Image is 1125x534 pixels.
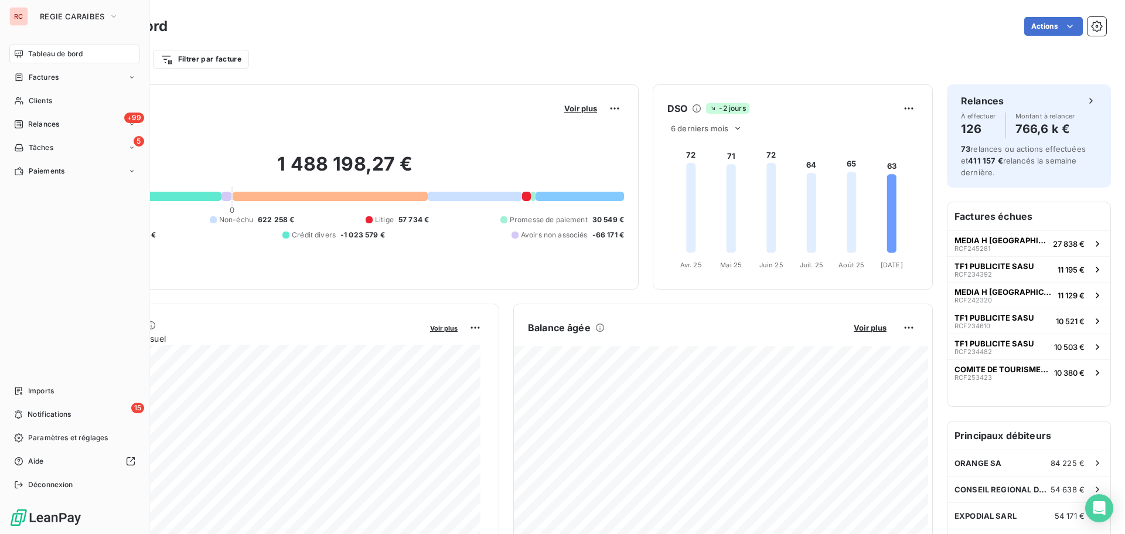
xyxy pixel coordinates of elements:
[9,508,82,527] img: Logo LeanPay
[850,322,890,333] button: Voir plus
[521,230,588,240] span: Avoirs non associés
[1051,458,1085,468] span: 84 225 €
[961,144,1086,177] span: relances ou actions effectuées et relancés la semaine dernière.
[954,297,992,304] span: RCF242320
[1054,342,1085,352] span: 10 503 €
[29,166,64,176] span: Paiements
[1056,317,1085,326] span: 10 521 €
[947,256,1110,282] button: TF1 PUBLICITE SASURCF23439211 195 €
[954,339,1034,348] span: TF1 PUBLICITE SASU
[680,261,702,269] tspan: Avr. 25
[954,348,992,355] span: RCF234482
[968,156,1003,165] span: 411 157 €
[528,321,591,335] h6: Balance âgée
[29,96,52,106] span: Clients
[131,403,144,413] span: 15
[153,50,249,69] button: Filtrer par facture
[561,103,601,114] button: Voir plus
[28,49,83,59] span: Tableau de bord
[954,365,1049,374] span: COMITE DE TOURISME DES ILES DE [GEOGRAPHIC_DATA] (CTIG) EPCI
[854,323,887,332] span: Voir plus
[947,282,1110,308] button: MEDIA H [GEOGRAPHIC_DATA]RCF24232011 129 €
[28,456,44,467] span: Aide
[40,12,104,21] span: REGIE CARAIBES
[1058,291,1085,300] span: 11 129 €
[1015,120,1075,138] h4: 766,6 k €
[66,152,624,188] h2: 1 488 198,27 €
[375,215,394,225] span: Litige
[954,485,1051,494] span: CONSEIL REGIONAL DE LA [GEOGRAPHIC_DATA]
[258,215,294,225] span: 622 258 €
[947,308,1110,334] button: TF1 PUBLICITE SASURCF23461010 521 €
[1055,511,1085,521] span: 54 171 €
[28,386,54,396] span: Imports
[881,261,903,269] tspan: [DATE]
[947,421,1110,450] h6: Principaux débiteurs
[1024,17,1083,36] button: Actions
[340,230,385,240] span: -1 023 579 €
[219,215,253,225] span: Non-échu
[954,261,1034,271] span: TF1 PUBLICITE SASU
[947,230,1110,256] button: MEDIA H [GEOGRAPHIC_DATA]RCF24528127 838 €
[954,245,990,252] span: RCF245281
[427,322,461,333] button: Voir plus
[961,120,996,138] h4: 126
[838,261,864,269] tspan: Août 25
[947,334,1110,359] button: TF1 PUBLICITE SASURCF23448210 503 €
[671,124,728,133] span: 6 derniers mois
[564,104,597,113] span: Voir plus
[1053,239,1085,249] span: 27 838 €
[398,215,429,225] span: 57 734 €
[954,236,1048,245] span: MEDIA H [GEOGRAPHIC_DATA]
[1051,485,1085,494] span: 54 638 €
[28,409,71,420] span: Notifications
[954,287,1053,297] span: MEDIA H [GEOGRAPHIC_DATA]
[510,215,588,225] span: Promesse de paiement
[9,7,28,26] div: RC
[28,119,59,130] span: Relances
[1015,113,1075,120] span: Montant à relancer
[954,374,992,381] span: RCF253423
[29,72,59,83] span: Factures
[954,271,992,278] span: RCF234392
[800,261,823,269] tspan: Juil. 25
[134,136,144,147] span: 5
[1085,494,1113,522] div: Open Intercom Messenger
[230,205,234,215] span: 0
[947,202,1110,230] h6: Factures échues
[9,452,140,471] a: Aide
[720,261,742,269] tspan: Mai 25
[961,113,996,120] span: À effectuer
[667,101,687,115] h6: DSO
[947,359,1110,385] button: COMITE DE TOURISME DES ILES DE [GEOGRAPHIC_DATA] (CTIG) EPCIRCF25342310 380 €
[124,113,144,123] span: +99
[961,144,970,154] span: 73
[954,322,990,329] span: RCF234610
[28,433,108,443] span: Paramètres et réglages
[759,261,783,269] tspan: Juin 25
[66,332,422,345] span: Chiffre d'affaires mensuel
[706,103,749,114] span: -2 jours
[961,94,1004,108] h6: Relances
[29,142,53,153] span: Tâches
[592,230,624,240] span: -66 171 €
[954,458,1001,468] span: ORANGE SA
[28,479,73,490] span: Déconnexion
[430,324,458,332] span: Voir plus
[1054,368,1085,377] span: 10 380 €
[1058,265,1085,274] span: 11 195 €
[954,511,1017,521] span: EXPODIAL SARL
[292,230,336,240] span: Crédit divers
[592,215,624,225] span: 30 549 €
[954,313,1034,322] span: TF1 PUBLICITE SASU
